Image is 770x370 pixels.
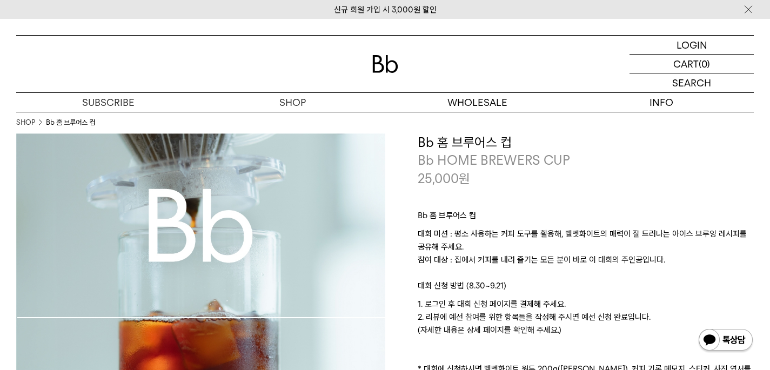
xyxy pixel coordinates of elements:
[200,93,385,112] a: SHOP
[418,133,754,152] h3: Bb 홈 브루어스 컵
[699,55,710,73] p: (0)
[418,151,754,170] p: Bb HOME BREWERS CUP
[385,93,570,112] p: WHOLESALE
[698,328,754,354] img: 카카오톡 채널 1:1 채팅 버튼
[46,117,95,128] li: Bb 홈 브루어스 컵
[16,117,35,128] a: SHOP
[570,93,754,112] p: INFO
[630,55,754,73] a: CART (0)
[673,55,699,73] p: CART
[418,279,754,298] p: 대회 신청 방법 (8.30~9.21)
[672,73,711,92] p: SEARCH
[630,36,754,55] a: LOGIN
[418,170,470,188] p: 25,000
[418,209,754,227] p: Bb 홈 브루어스 컵
[418,227,754,279] p: 대회 미션 : 평소 사용하는 커피 도구를 활용해, 벨벳화이트의 매력이 잘 드러나는 아이스 브루잉 레시피를 공유해 주세요. 참여 대상 : 집에서 커피를 내려 즐기는 모든 분이 ...
[334,5,437,15] a: 신규 회원 가입 시 3,000원 할인
[459,171,470,186] span: 원
[677,36,707,54] p: LOGIN
[16,93,200,112] a: SUBSCRIBE
[372,55,398,73] img: 로고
